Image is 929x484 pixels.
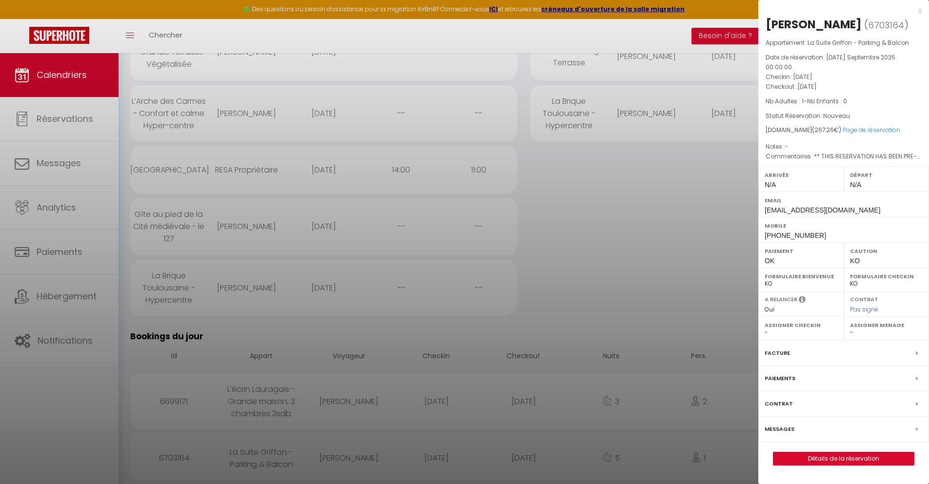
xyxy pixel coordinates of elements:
div: [DOMAIN_NAME] [766,126,922,135]
span: 6703164 [868,19,904,31]
label: Contrat [765,399,793,409]
span: N/A [765,181,776,189]
span: Pas signé [850,305,878,313]
p: - [766,97,922,106]
label: Mobile [765,221,923,231]
button: Ouvrir le widget de chat LiveChat [8,4,37,33]
span: [EMAIL_ADDRESS][DOMAIN_NAME] [765,206,880,214]
p: Checkout : [766,82,922,92]
label: Caution [850,246,923,256]
p: Commentaires : [766,152,922,161]
label: A relancer [765,295,797,304]
span: [DATE] [793,73,812,81]
label: Messages [765,424,794,434]
span: ( €) [812,126,841,134]
label: Facture [765,348,790,358]
a: Détails de la réservation [773,452,914,465]
span: Nb Enfants : 0 [807,97,847,105]
span: ( ) [864,18,909,32]
p: Date de réservation : [766,53,922,72]
label: Paiements [765,373,795,384]
span: Nb Adultes : 1 [766,97,804,105]
div: [PERSON_NAME] [766,17,862,32]
label: Assigner Menage [850,320,923,330]
button: Détails de la réservation [773,452,914,465]
label: Paiement [765,246,837,256]
label: Email [765,195,923,205]
p: Statut Réservation : [766,111,922,121]
p: Appartement : [766,38,922,48]
span: [PHONE_NUMBER] [765,232,826,239]
span: [DATE] [797,82,817,91]
div: x [758,5,922,17]
a: Page de réservation [843,126,900,134]
label: Départ [850,170,923,180]
span: OK [765,257,774,265]
i: Sélectionner OUI si vous souhaiter envoyer les séquences de messages post-checkout [799,295,806,306]
label: Formulaire Checkin [850,271,923,281]
span: La Suite Griffon - Parking & Balcon [808,39,909,47]
span: Nouveau [823,112,850,120]
p: Notes : [766,142,922,152]
label: Contrat [850,295,878,302]
p: Checkin : [766,72,922,82]
span: - [785,142,789,151]
span: [DATE] Septembre 2025 00:00:00 [766,53,895,71]
span: N/A [850,181,861,189]
label: Formulaire Bienvenue [765,271,837,281]
span: KO [850,257,860,265]
span: 267.26 [814,126,834,134]
label: Arrivée [765,170,837,180]
label: Assigner Checkin [765,320,837,330]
